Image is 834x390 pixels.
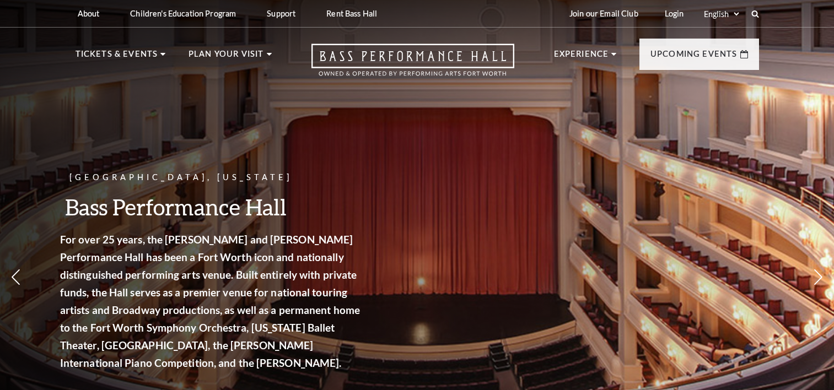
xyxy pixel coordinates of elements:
[554,47,609,67] p: Experience
[650,47,738,67] p: Upcoming Events
[326,9,377,18] p: Rent Bass Hall
[71,233,371,369] strong: For over 25 years, the [PERSON_NAME] and [PERSON_NAME] Performance Hall has been a Fort Worth ico...
[71,193,374,221] h3: Bass Performance Hall
[130,9,236,18] p: Children's Education Program
[189,47,264,67] p: Plan Your Visit
[71,171,374,185] p: [GEOGRAPHIC_DATA], [US_STATE]
[267,9,295,18] p: Support
[78,9,100,18] p: About
[76,47,158,67] p: Tickets & Events
[702,9,741,19] select: Select:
